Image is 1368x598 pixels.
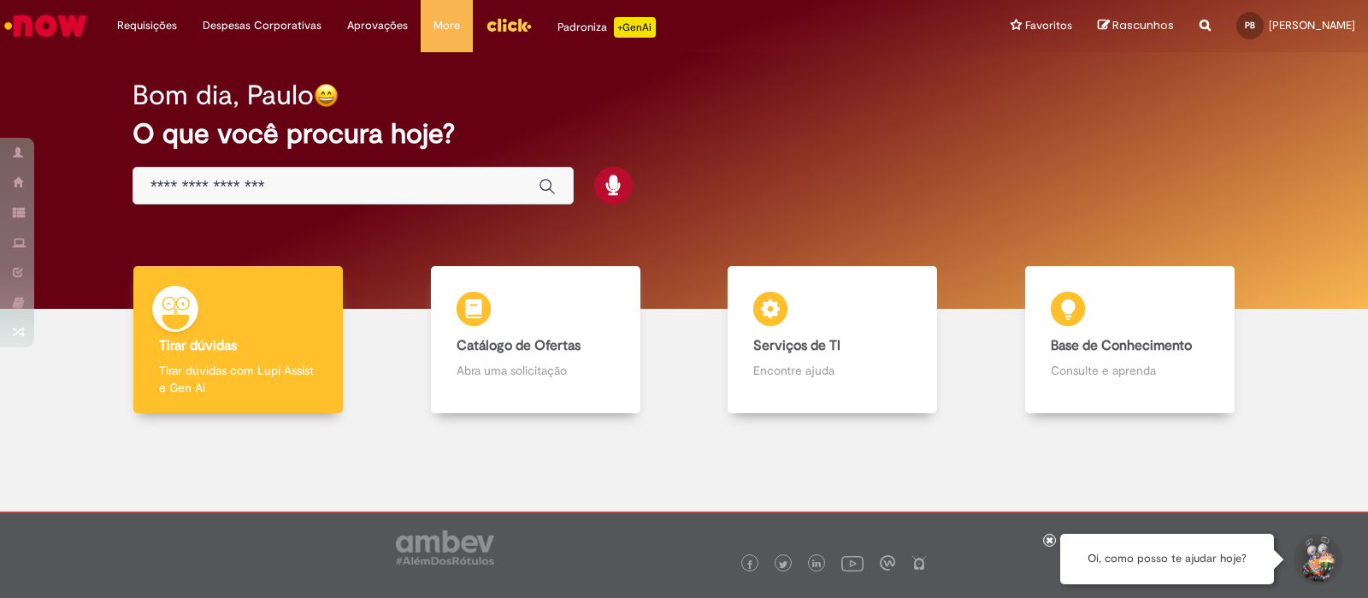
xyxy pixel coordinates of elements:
[203,17,321,34] span: Despesas Corporativas
[159,362,317,396] p: Tirar dúvidas com Lupi Assist e Gen Ai
[396,530,494,565] img: logo_footer_ambev_rotulo_gray.png
[1269,18,1355,33] span: [PERSON_NAME]
[433,17,460,34] span: More
[779,560,787,569] img: logo_footer_twitter.png
[117,17,177,34] span: Requisições
[1245,20,1255,31] span: PB
[1051,337,1192,354] b: Base de Conhecimento
[133,119,1235,149] h2: O que você procura hoje?
[614,17,656,38] p: +GenAi
[1025,17,1072,34] span: Favoritos
[557,17,656,38] div: Padroniza
[753,337,840,354] b: Serviços de TI
[982,266,1279,414] a: Base de Conhecimento Consulte e aprenda
[746,560,754,569] img: logo_footer_facebook.png
[314,83,339,108] img: happy-face.png
[90,266,387,414] a: Tirar dúvidas Tirar dúvidas com Lupi Assist e Gen Ai
[1060,534,1274,584] div: Oi, como posso te ajudar hoje?
[486,12,532,38] img: click_logo_yellow_360x200.png
[1051,362,1209,379] p: Consulte e aprenda
[159,337,237,354] b: Tirar dúvidas
[1112,17,1174,33] span: Rascunhos
[1098,18,1174,34] a: Rascunhos
[753,362,911,379] p: Encontre ajuda
[684,266,982,414] a: Serviços de TI Encontre ajuda
[841,552,864,574] img: logo_footer_youtube.png
[2,9,90,43] img: ServiceNow
[880,555,895,571] img: logo_footer_workplace.png
[347,17,408,34] span: Aprovações
[133,80,314,110] h2: Bom dia, Paulo
[911,555,927,571] img: logo_footer_naosei.png
[457,362,615,379] p: Abra uma solicitação
[457,337,581,354] b: Catálogo de Ofertas
[387,266,685,414] a: Catálogo de Ofertas Abra uma solicitação
[812,560,821,570] img: logo_footer_linkedin.png
[1291,534,1342,585] button: Iniciar Conversa de Suporte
